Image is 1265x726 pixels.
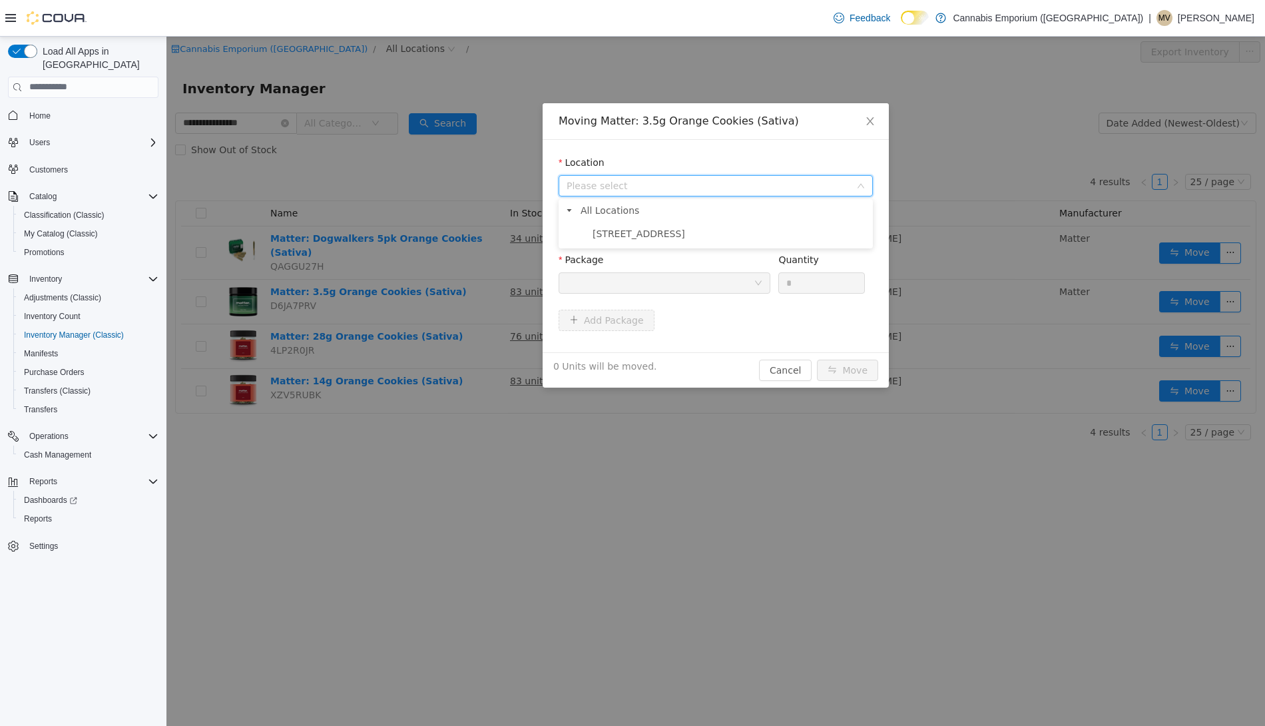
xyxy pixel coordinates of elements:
[399,171,406,177] i: icon: caret-down
[37,45,158,71] span: Load All Apps in [GEOGRAPHIC_DATA]
[24,188,62,204] button: Catalog
[19,244,158,260] span: Promotions
[698,79,709,90] i: icon: close
[19,492,83,508] a: Dashboards
[19,226,103,242] a: My Catalog (Classic)
[19,244,70,260] a: Promotions
[953,10,1143,26] p: Cannabis Emporium ([GEOGRAPHIC_DATA])
[29,274,62,284] span: Inventory
[24,514,52,524] span: Reports
[13,243,164,262] button: Promotions
[13,510,164,528] button: Reports
[13,206,164,224] button: Classification (Classic)
[19,308,86,324] a: Inventory Count
[19,308,158,324] span: Inventory Count
[19,383,158,399] span: Transfers (Classic)
[24,108,56,124] a: Home
[29,476,57,487] span: Reports
[19,447,158,463] span: Cash Management
[392,121,438,131] label: Location
[13,344,164,363] button: Manifests
[588,242,596,252] i: icon: down
[3,536,164,555] button: Settings
[24,538,158,554] span: Settings
[828,5,895,31] a: Feedback
[24,135,158,151] span: Users
[24,161,158,178] span: Customers
[19,290,158,306] span: Adjustments (Classic)
[13,491,164,510] a: Dashboards
[1156,10,1172,26] div: Michael Valentin
[24,386,91,396] span: Transfers (Classic)
[24,330,124,340] span: Inventory Manager (Classic)
[423,188,704,206] span: 2460 Williamsbridge Rd
[613,236,698,256] input: Quantity
[392,77,706,92] div: Moving Matter: 3.5g Orange Cookies (Sativa)
[13,224,164,243] button: My Catalog (Classic)
[19,327,158,343] span: Inventory Manager (Classic)
[19,290,107,306] a: Adjustments (Classic)
[24,404,57,415] span: Transfers
[24,474,63,490] button: Reports
[24,428,158,444] span: Operations
[27,11,87,25] img: Cova
[24,107,158,124] span: Home
[24,210,105,220] span: Classification (Classic)
[8,101,158,591] nav: Complex example
[29,431,69,442] span: Operations
[13,382,164,400] button: Transfers (Classic)
[901,11,929,25] input: Dark Mode
[3,270,164,288] button: Inventory
[19,226,158,242] span: My Catalog (Classic)
[3,133,164,152] button: Users
[29,137,50,148] span: Users
[19,402,63,418] a: Transfers
[392,273,488,294] button: icon: plusAdd Package
[13,446,164,464] button: Cash Management
[24,292,101,303] span: Adjustments (Classic)
[19,383,96,399] a: Transfers (Classic)
[650,323,712,344] button: icon: swapMove
[387,323,491,337] span: 0 Units will be moved.
[19,207,158,223] span: Classification (Classic)
[19,346,63,362] a: Manifests
[24,188,158,204] span: Catalog
[13,326,164,344] button: Inventory Manager (Classic)
[426,192,519,202] span: [STREET_ADDRESS]
[13,307,164,326] button: Inventory Count
[400,143,684,156] span: Please select
[3,160,164,179] button: Customers
[3,472,164,491] button: Reports
[24,162,73,178] a: Customers
[19,207,110,223] a: Classification (Classic)
[24,428,74,444] button: Operations
[612,218,652,228] label: Quantity
[414,169,473,179] span: All Locations
[19,346,158,362] span: Manifests
[29,541,58,551] span: Settings
[19,511,158,527] span: Reports
[24,367,85,378] span: Purchase Orders
[19,511,57,527] a: Reports
[24,348,58,359] span: Manifests
[24,271,158,287] span: Inventory
[13,288,164,307] button: Adjustments (Classic)
[1178,10,1254,26] p: [PERSON_NAME]
[24,311,81,322] span: Inventory Count
[690,145,698,155] i: icon: down
[13,363,164,382] button: Purchase Orders
[411,165,704,183] span: All Locations
[29,191,57,202] span: Catalog
[3,106,164,125] button: Home
[24,538,63,554] a: Settings
[13,400,164,419] button: Transfers
[24,271,67,287] button: Inventory
[850,11,890,25] span: Feedback
[3,427,164,446] button: Operations
[24,135,55,151] button: Users
[24,474,158,490] span: Reports
[3,187,164,206] button: Catalog
[392,218,437,228] label: Package
[19,364,158,380] span: Purchase Orders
